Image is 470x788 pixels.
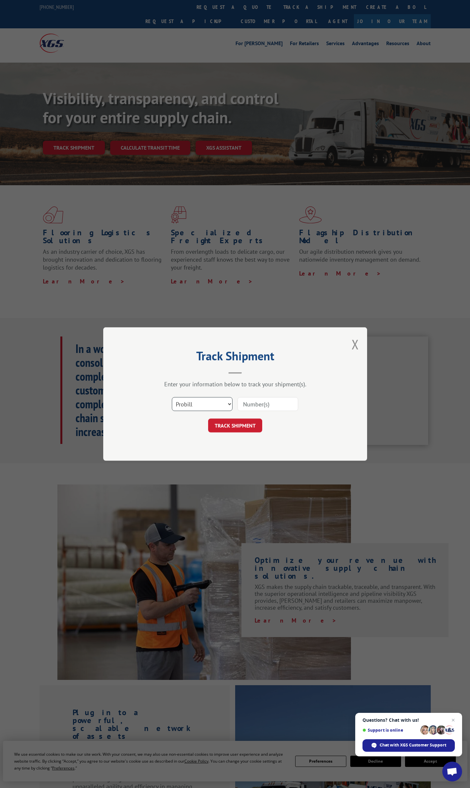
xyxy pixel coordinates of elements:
button: TRACK SHIPMENT [208,419,262,432]
h2: Track Shipment [136,351,334,364]
div: Enter your information below to track your shipment(s). [136,380,334,388]
div: Chat with XGS Customer Support [362,739,455,752]
span: Close chat [449,716,457,724]
button: Close modal [352,336,359,353]
span: Questions? Chat with us! [362,717,455,723]
span: Support is online [362,728,418,733]
span: Chat with XGS Customer Support [380,742,446,748]
div: Open chat [442,762,462,781]
input: Number(s) [237,397,298,411]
